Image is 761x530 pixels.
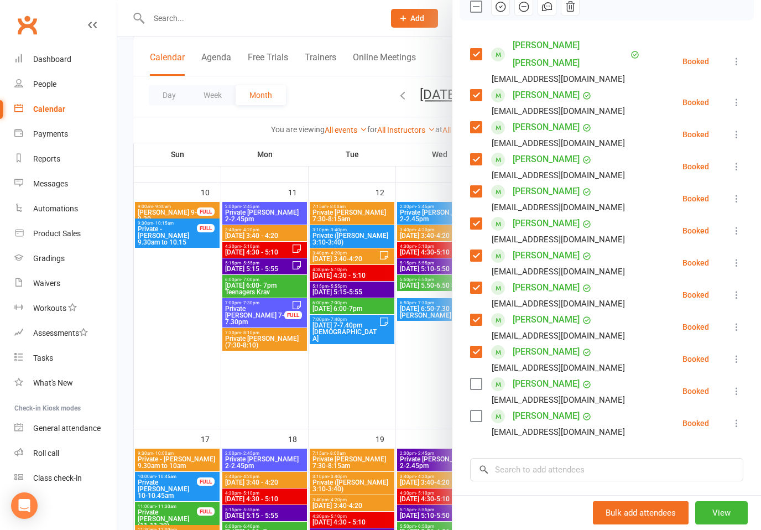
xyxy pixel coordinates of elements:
a: Calendar [14,97,117,122]
div: [EMAIL_ADDRESS][DOMAIN_NAME] [492,425,625,439]
div: Product Sales [33,229,81,238]
a: People [14,72,117,97]
button: Bulk add attendees [593,501,689,524]
div: Booked [682,355,709,363]
div: [EMAIL_ADDRESS][DOMAIN_NAME] [492,393,625,407]
div: Tasks [33,354,53,362]
a: Reports [14,147,117,172]
a: [PERSON_NAME] [513,118,580,136]
div: Booked [682,387,709,395]
div: Booked [682,163,709,170]
a: [PERSON_NAME] [513,375,580,393]
a: What's New [14,371,117,396]
a: Tasks [14,346,117,371]
div: Assessments [33,329,88,337]
div: Booked [682,98,709,106]
div: [EMAIL_ADDRESS][DOMAIN_NAME] [492,104,625,118]
a: Payments [14,122,117,147]
a: Roll call [14,441,117,466]
div: Waivers [33,279,60,288]
a: [PERSON_NAME] [513,279,580,297]
div: Gradings [33,254,65,263]
button: View [695,501,748,524]
a: [PERSON_NAME] [513,215,580,232]
a: [PERSON_NAME] [513,183,580,200]
div: Booked [682,291,709,299]
div: Booked [682,227,709,235]
a: [PERSON_NAME] [513,86,580,104]
a: Dashboard [14,47,117,72]
div: Messages [33,179,68,188]
a: Assessments [14,321,117,346]
a: [PERSON_NAME] [513,343,580,361]
div: [EMAIL_ADDRESS][DOMAIN_NAME] [492,200,625,215]
div: Automations [33,204,78,213]
a: [PERSON_NAME] [513,247,580,264]
div: People [33,80,56,89]
div: [EMAIL_ADDRESS][DOMAIN_NAME] [492,72,625,86]
div: Reports [33,154,60,163]
div: Booked [682,131,709,138]
div: Dashboard [33,55,71,64]
input: Search to add attendees [470,458,743,481]
a: Clubworx [13,11,41,39]
a: Workouts [14,296,117,321]
div: Booked [682,58,709,65]
div: Open Intercom Messenger [11,492,38,519]
a: [PERSON_NAME] [513,311,580,329]
a: Messages [14,172,117,196]
div: Booked [682,259,709,267]
div: [EMAIL_ADDRESS][DOMAIN_NAME] [492,136,625,150]
div: Roll call [33,449,59,458]
div: [EMAIL_ADDRESS][DOMAIN_NAME] [492,329,625,343]
div: [EMAIL_ADDRESS][DOMAIN_NAME] [492,361,625,375]
div: [EMAIL_ADDRESS][DOMAIN_NAME] [492,232,625,247]
div: Calendar [33,105,65,113]
a: Product Sales [14,221,117,246]
a: Waivers [14,271,117,296]
div: What's New [33,378,73,387]
a: [PERSON_NAME] [PERSON_NAME] [513,37,628,72]
div: Workouts [33,304,66,313]
div: Class check-in [33,474,82,482]
div: Payments [33,129,68,138]
div: Booked [682,419,709,427]
a: Gradings [14,246,117,271]
a: Automations [14,196,117,221]
div: [EMAIL_ADDRESS][DOMAIN_NAME] [492,168,625,183]
a: Class kiosk mode [14,466,117,491]
a: [PERSON_NAME] [513,407,580,425]
div: General attendance [33,424,101,433]
div: [EMAIL_ADDRESS][DOMAIN_NAME] [492,297,625,311]
div: [EMAIL_ADDRESS][DOMAIN_NAME] [492,264,625,279]
div: Booked [682,195,709,202]
a: [PERSON_NAME] [513,150,580,168]
a: General attendance kiosk mode [14,416,117,441]
div: Booked [682,323,709,331]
